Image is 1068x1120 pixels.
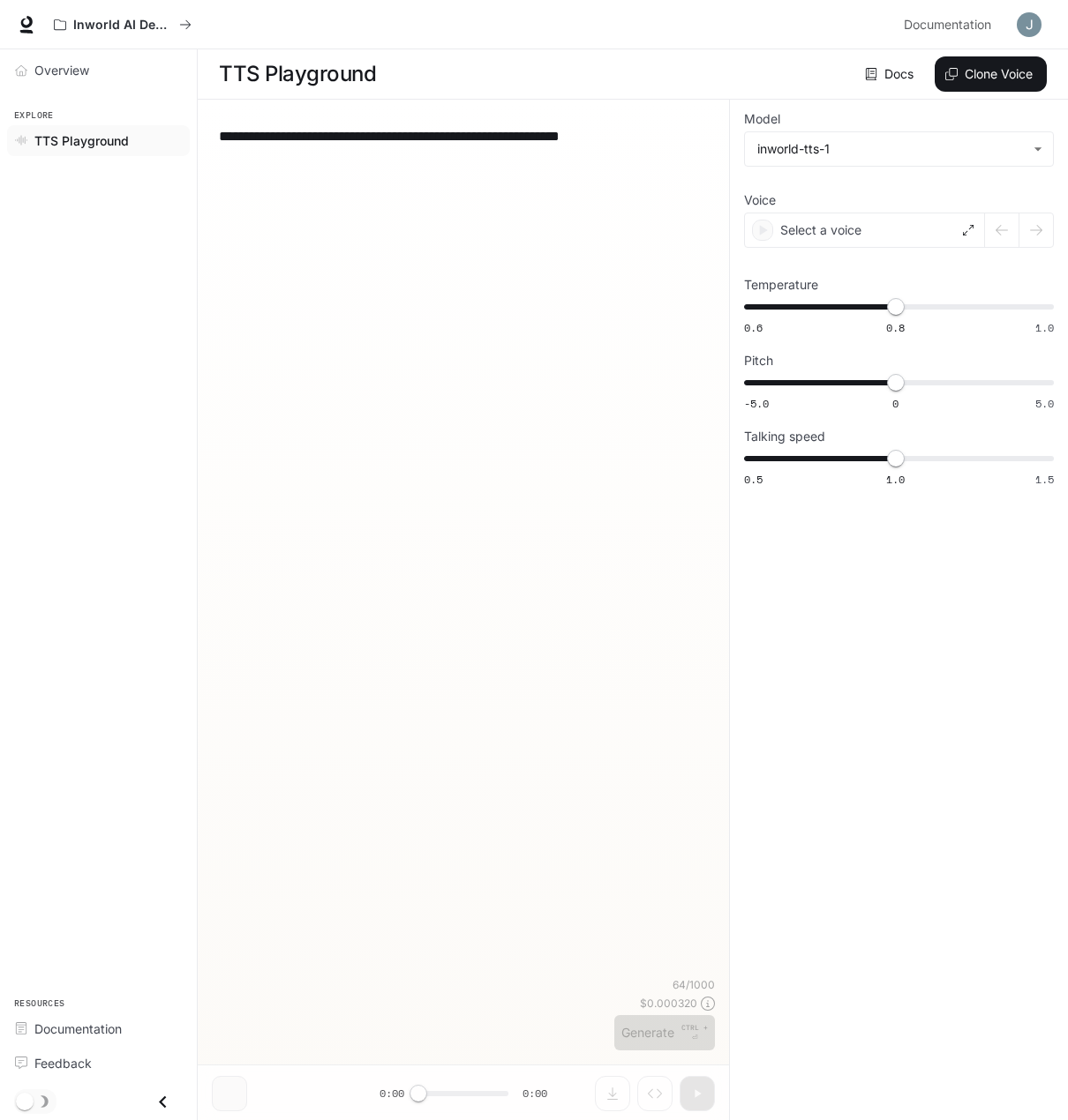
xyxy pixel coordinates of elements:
[744,320,763,335] span: 0.6
[1035,472,1054,487] span: 1.5
[1035,320,1054,335] span: 1.0
[46,7,199,42] button: All workspaces
[904,14,991,36] span: Documentation
[744,113,780,125] p: Model
[7,1048,190,1079] a: Feedback
[886,472,905,487] span: 1.0
[34,131,129,150] span: TTS Playground
[7,55,190,86] a: Overview
[1012,7,1047,42] button: User avatar
[16,1091,34,1110] span: Dark mode toggle
[143,1084,183,1120] button: Close drawer
[744,472,763,487] span: 0.5
[886,320,905,335] span: 0.8
[780,221,861,239] p: Select a voice
[861,56,921,92] a: Docs
[1035,396,1054,411] span: 5.0
[744,279,818,291] p: Temperature
[7,125,190,156] a: TTS Playground
[892,396,899,411] span: 0
[935,56,1047,92] button: Clone Voice
[7,1013,190,1044] a: Documentation
[34,1054,92,1072] span: Feedback
[1017,12,1042,37] img: User avatar
[640,996,697,1011] p: $ 0.000320
[745,132,1053,166] div: inworld-tts-1
[897,7,1004,42] a: Documentation
[34,1019,122,1038] span: Documentation
[73,18,172,33] p: Inworld AI Demos
[757,140,1025,158] div: inworld-tts-1
[744,396,769,411] span: -5.0
[744,194,776,206] p: Voice
[744,430,825,443] p: Talking speed
[673,977,715,992] p: 64 / 1000
[34,61,89,79] span: Overview
[219,56,376,92] h1: TTS Playground
[744,355,773,367] p: Pitch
